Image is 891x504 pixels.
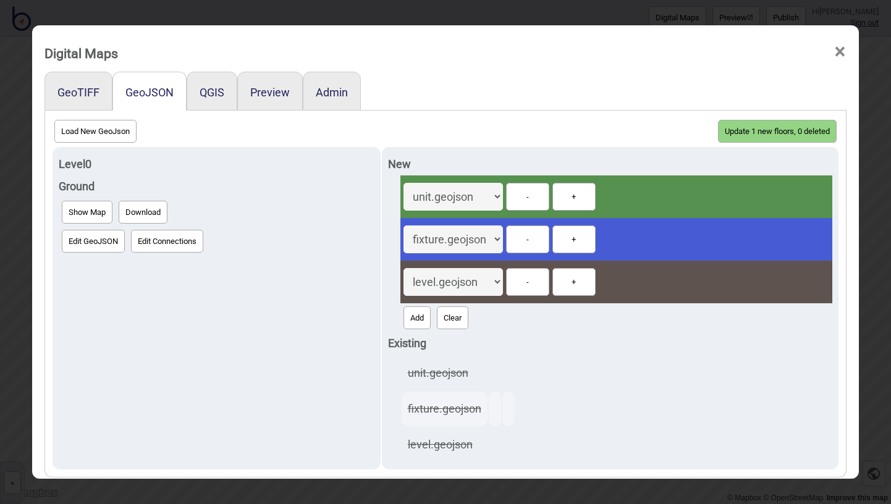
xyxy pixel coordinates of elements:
div: Digital Maps [44,40,118,67]
td: unit.geojson [402,356,488,390]
div: Ground [59,175,374,198]
button: GeoTIFF [57,86,99,99]
button: Download [119,201,167,224]
div: Level 0 [59,153,374,175]
button: + [552,268,596,296]
button: Load New GeoJson [54,120,137,143]
button: Preview [250,86,290,99]
button: - [506,268,549,296]
strong: Existing [388,337,426,350]
button: Add [403,306,431,329]
button: Admin [316,86,348,99]
button: - [506,225,549,253]
strong: New [388,157,411,170]
button: Update 1 new floors, 0 deleted [718,120,837,143]
span: × [834,31,847,72]
button: Edit GeoJSON [62,230,125,253]
td: level.geojson [402,427,488,462]
button: + [552,183,596,211]
button: - [506,183,549,211]
button: Edit Connections [131,230,203,253]
button: Clear [437,306,468,329]
span: Show Map [69,208,106,217]
button: QGIS [200,86,224,99]
button: GeoJSON [125,86,174,99]
a: Edit Connections [128,227,206,256]
button: + [552,225,596,253]
button: Show Map [62,201,112,224]
td: fixture.geojson [402,392,488,426]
